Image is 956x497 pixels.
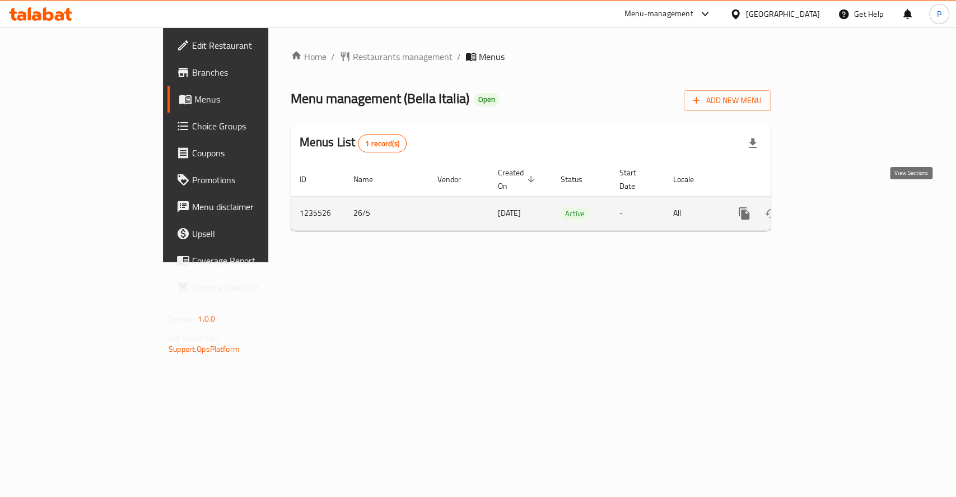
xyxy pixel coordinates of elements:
[684,90,771,111] button: Add New Menu
[169,331,220,345] span: Get support on:
[167,32,323,59] a: Edit Restaurant
[498,206,521,220] span: [DATE]
[192,119,314,133] span: Choice Groups
[192,39,314,52] span: Edit Restaurant
[498,166,538,193] span: Created On
[192,227,314,240] span: Upsell
[167,166,323,193] a: Promotions
[167,220,323,247] a: Upsell
[300,134,407,152] h2: Menus List
[291,86,469,111] span: Menu management ( Bella Italia )
[746,8,820,20] div: [GEOGRAPHIC_DATA]
[331,50,335,63] li: /
[167,59,323,86] a: Branches
[169,342,240,356] a: Support.OpsPlatform
[198,312,215,326] span: 1.0.0
[474,93,500,106] div: Open
[167,140,323,166] a: Coupons
[192,66,314,79] span: Branches
[167,193,323,220] a: Menu disclaimer
[192,146,314,160] span: Coupons
[344,196,428,230] td: 26/5
[291,162,847,231] table: enhanced table
[722,162,847,197] th: Actions
[358,134,407,152] div: Total records count
[192,200,314,213] span: Menu disclaimer
[192,281,314,294] span: Grocery Checklist
[167,274,323,301] a: Grocery Checklist
[192,254,314,267] span: Coverage Report
[167,247,323,274] a: Coverage Report
[937,8,941,20] span: P
[339,50,453,63] a: Restaurants management
[619,166,651,193] span: Start Date
[758,200,785,227] button: Change Status
[192,173,314,187] span: Promotions
[561,173,597,186] span: Status
[561,207,589,220] span: Active
[731,200,758,227] button: more
[353,50,453,63] span: Restaurants management
[457,50,461,63] li: /
[169,312,196,326] span: Version:
[353,173,388,186] span: Name
[664,196,722,230] td: All
[291,50,771,63] nav: breadcrumb
[167,113,323,140] a: Choice Groups
[624,7,693,21] div: Menu-management
[479,50,505,63] span: Menus
[437,173,475,186] span: Vendor
[739,130,766,157] div: Export file
[693,94,762,108] span: Add New Menu
[474,95,500,104] span: Open
[167,86,323,113] a: Menus
[300,173,321,186] span: ID
[358,138,406,149] span: 1 record(s)
[610,196,664,230] td: -
[194,92,314,106] span: Menus
[673,173,708,186] span: Locale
